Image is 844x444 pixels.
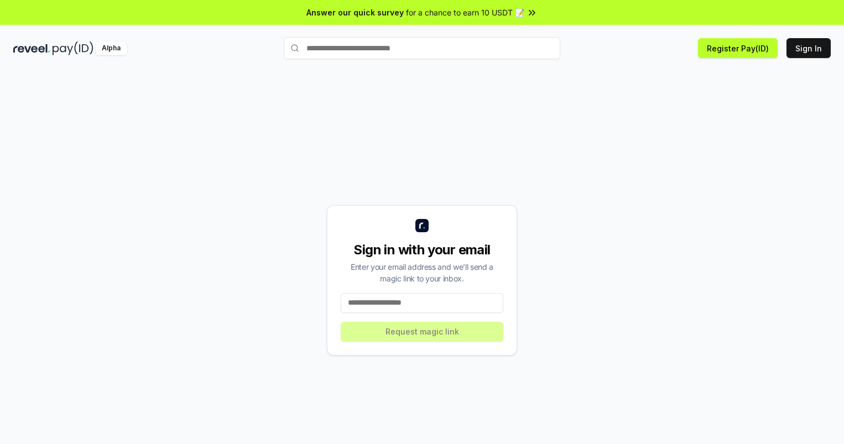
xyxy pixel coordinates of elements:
div: Sign in with your email [341,241,503,259]
img: pay_id [53,41,93,55]
img: reveel_dark [13,41,50,55]
div: Alpha [96,41,127,55]
button: Register Pay(ID) [698,38,778,58]
span: for a chance to earn 10 USDT 📝 [406,7,524,18]
button: Sign In [786,38,831,58]
span: Answer our quick survey [306,7,404,18]
img: logo_small [415,219,429,232]
div: Enter your email address and we’ll send a magic link to your inbox. [341,261,503,284]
